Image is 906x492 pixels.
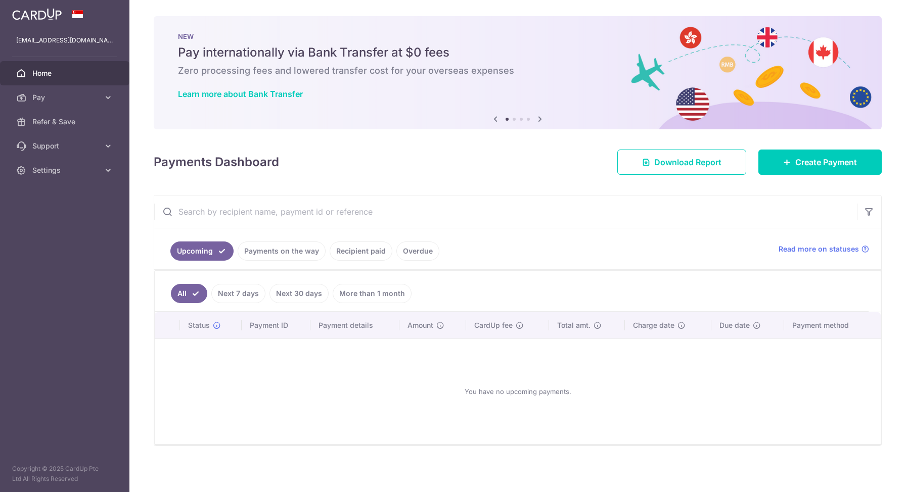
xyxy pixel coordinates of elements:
[154,195,857,228] input: Search by recipient name, payment id or reference
[784,312,881,338] th: Payment method
[178,65,857,77] h6: Zero processing fees and lowered transfer cost for your overseas expenses
[779,244,869,254] a: Read more on statuses
[238,241,326,261] a: Payments on the way
[330,241,392,261] a: Recipient paid
[310,312,399,338] th: Payment details
[396,241,439,261] a: Overdue
[32,92,99,103] span: Pay
[617,150,746,175] a: Download Report
[154,16,882,129] img: Bank transfer banner
[474,320,513,330] span: CardUp fee
[178,89,303,99] a: Learn more about Bank Transfer
[178,32,857,40] p: NEW
[633,320,674,330] span: Charge date
[269,284,329,303] a: Next 30 days
[333,284,412,303] a: More than 1 month
[178,44,857,61] h5: Pay internationally via Bank Transfer at $0 fees
[407,320,433,330] span: Amount
[188,320,210,330] span: Status
[211,284,265,303] a: Next 7 days
[719,320,750,330] span: Due date
[171,284,207,303] a: All
[779,244,859,254] span: Read more on statuses
[557,320,591,330] span: Total amt.
[758,150,882,175] a: Create Payment
[32,68,99,78] span: Home
[32,165,99,175] span: Settings
[16,35,113,45] p: [EMAIL_ADDRESS][DOMAIN_NAME]
[167,347,869,436] div: You have no upcoming payments.
[654,156,721,168] span: Download Report
[170,241,234,261] a: Upcoming
[154,153,279,171] h4: Payments Dashboard
[242,312,310,338] th: Payment ID
[12,8,62,20] img: CardUp
[32,117,99,127] span: Refer & Save
[795,156,857,168] span: Create Payment
[32,141,99,151] span: Support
